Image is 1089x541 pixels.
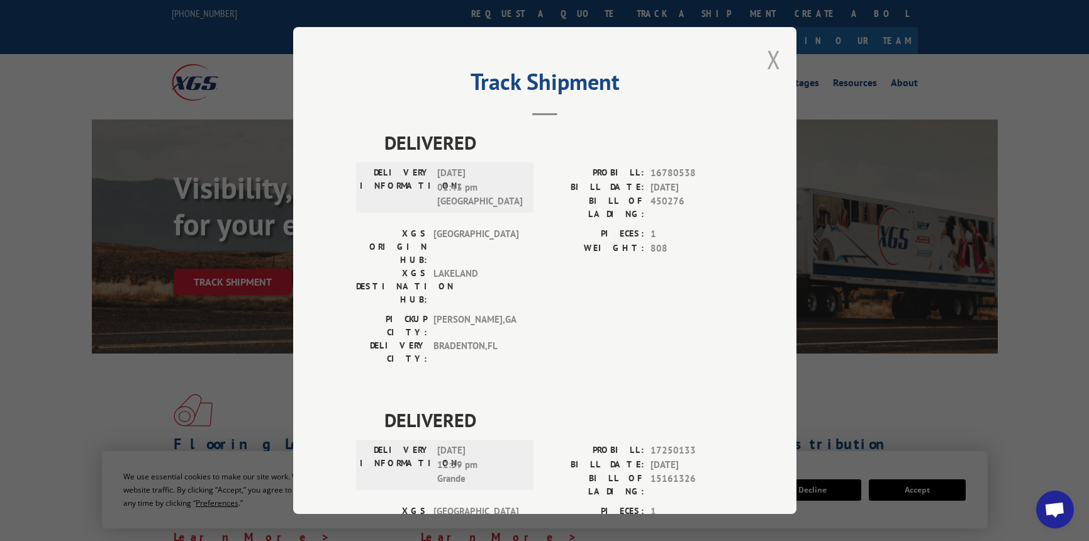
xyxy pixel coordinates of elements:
label: BILL DATE: [545,458,644,472]
label: PROBILL: [545,443,644,458]
span: LAKELAND [433,267,518,306]
label: PICKUP CITY: [356,313,427,339]
label: WEIGHT: [545,242,644,256]
span: DELIVERED [384,406,734,434]
label: XGS ORIGIN HUB: [356,227,427,267]
label: PIECES: [545,505,644,519]
span: [DATE] [651,181,734,195]
span: [DATE] 01:43 pm [GEOGRAPHIC_DATA] [437,166,522,209]
button: Close modal [767,43,781,76]
label: BILL OF LADING: [545,194,644,221]
a: Open chat [1036,491,1074,528]
span: DELIVERED [384,128,734,157]
h2: Track Shipment [356,73,734,97]
span: [DATE] [651,458,734,472]
span: [GEOGRAPHIC_DATA] [433,227,518,267]
span: 1 [651,505,734,519]
span: 17250133 [651,443,734,458]
span: [DATE] 12:39 pm Grande [437,443,522,486]
label: BILL OF LADING: [545,472,644,498]
label: DELIVERY INFORMATION: [360,166,431,209]
span: 16780538 [651,166,734,181]
span: 808 [651,242,734,256]
label: BILL DATE: [545,181,644,195]
span: BRADENTON , FL [433,339,518,365]
span: [PERSON_NAME] , GA [433,313,518,339]
label: DELIVERY INFORMATION: [360,443,431,486]
span: 450276 [651,194,734,221]
label: PROBILL: [545,166,644,181]
label: PIECES: [545,227,644,242]
span: 1 [651,227,734,242]
span: 15161326 [651,472,734,498]
label: XGS DESTINATION HUB: [356,267,427,306]
label: DELIVERY CITY: [356,339,427,365]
